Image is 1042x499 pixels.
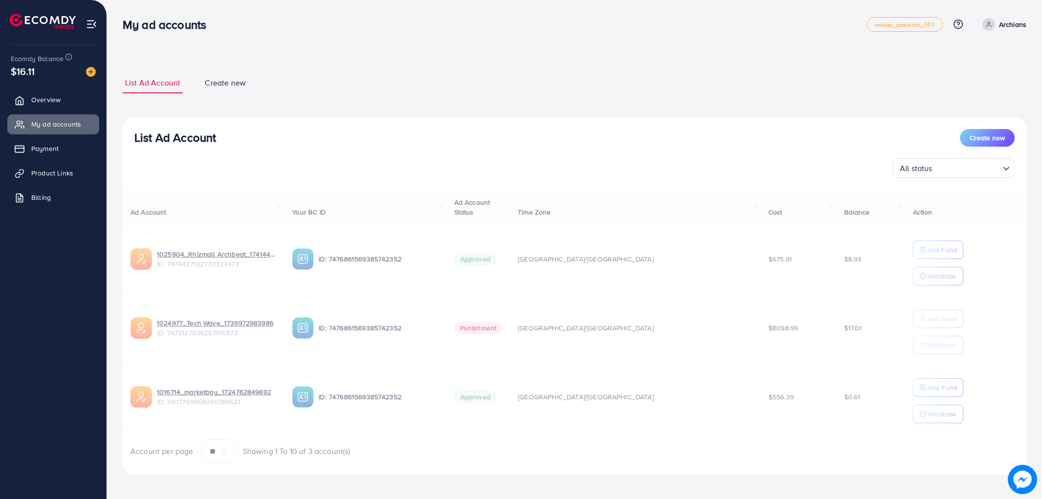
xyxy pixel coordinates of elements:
span: Payment [31,144,59,153]
span: Create new [970,133,1005,143]
a: My ad accounts [7,114,99,134]
span: All status [898,161,935,175]
a: Billing [7,188,99,207]
h3: My ad accounts [123,18,214,32]
p: Archians [999,19,1026,30]
a: Product Links [7,163,99,183]
img: image [86,67,96,77]
input: Search for option [936,159,999,175]
span: My ad accounts [31,119,81,129]
a: Overview [7,90,99,109]
a: metap_pakistan_001 [867,17,943,32]
span: Create new [205,77,246,88]
a: Archians [978,18,1026,31]
span: Ecomdy Balance [11,54,64,64]
span: List Ad Account [125,77,180,88]
div: Search for option [893,158,1015,178]
img: logo [10,14,76,29]
img: menu [86,19,97,30]
button: Create new [960,129,1015,147]
span: Billing [31,193,51,202]
span: Overview [31,95,61,105]
img: image [1008,465,1037,494]
h3: List Ad Account [134,130,216,145]
span: $16.11 [11,64,35,78]
a: Payment [7,139,99,158]
span: metap_pakistan_001 [875,22,935,28]
span: Product Links [31,168,73,178]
